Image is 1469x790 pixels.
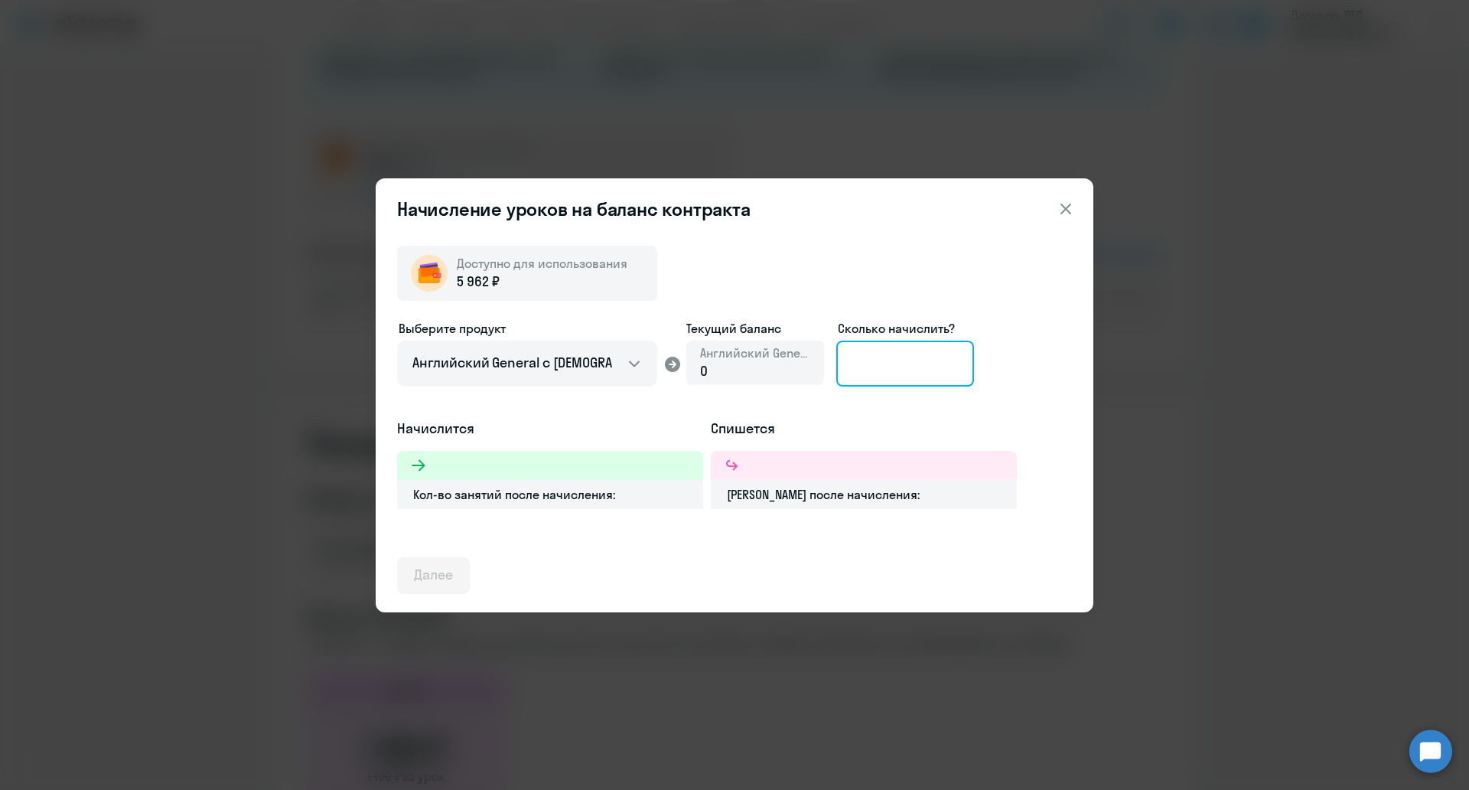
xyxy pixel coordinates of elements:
span: 0 [700,362,708,380]
span: Текущий баланс [686,319,824,338]
span: Английский General [700,344,810,361]
div: Кол-во занятий после начисления: [397,480,703,509]
div: [PERSON_NAME] после начисления: [711,480,1017,509]
img: wallet-circle.png [411,255,448,292]
span: Сколько начислить? [838,321,955,336]
header: Начисление уроков на баланс контракта [376,197,1093,221]
h5: Спишется [711,419,1017,439]
span: Доступно для использования [457,256,627,271]
button: Далее [397,557,470,594]
h5: Начислится [397,419,703,439]
div: Далее [414,565,453,585]
span: Выберите продукт [399,321,506,336]
span: 5 962 ₽ [457,272,500,292]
